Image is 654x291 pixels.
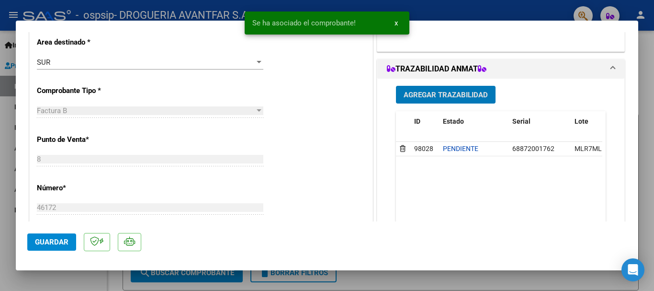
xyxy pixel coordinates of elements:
[377,59,624,79] mat-expansion-panel-header: TRAZABILIDAD ANMAT
[395,19,398,27] span: x
[37,134,135,145] p: Punto de Venta
[387,14,406,32] button: x
[512,117,530,125] span: Serial
[404,91,488,99] span: Agregar Trazabilidad
[27,233,76,251] button: Guardar
[37,106,67,115] span: Factura B
[508,111,571,143] datatable-header-cell: Serial
[37,58,50,67] span: SUR
[575,145,610,152] span: MLR7MLR8
[37,85,135,96] p: Comprobante Tipo *
[443,117,464,125] span: Estado
[35,238,68,246] span: Guardar
[575,117,588,125] span: Lote
[621,258,644,281] div: Open Intercom Messenger
[377,79,624,278] div: TRAZABILIDAD ANMAT
[414,117,420,125] span: ID
[410,111,439,143] datatable-header-cell: ID
[387,63,486,75] h1: TRAZABILIDAD ANMAT
[396,86,496,104] button: Agregar Trazabilidad
[439,111,508,143] datatable-header-cell: Estado
[414,143,433,154] div: 98028
[252,18,356,28] span: Se ha asociado el comprobante!
[37,183,135,194] p: Número
[443,145,478,152] span: PENDIENTE
[512,145,554,152] span: 68872001762
[37,37,135,48] p: Area destinado *
[571,111,611,143] datatable-header-cell: Lote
